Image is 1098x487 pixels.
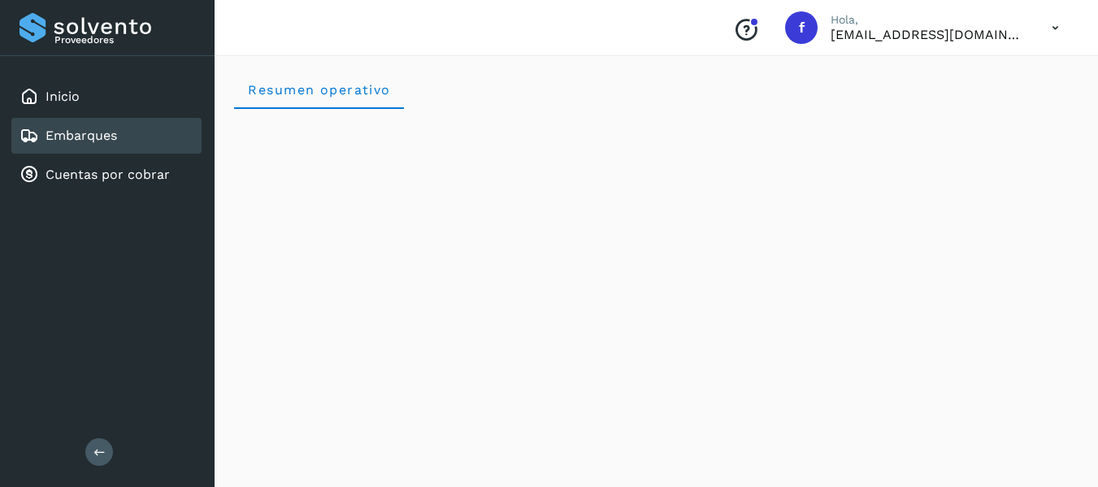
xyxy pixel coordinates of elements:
a: Inicio [46,89,80,104]
a: Embarques [46,128,117,143]
div: Cuentas por cobrar [11,157,202,193]
div: Inicio [11,79,202,115]
p: Proveedores [54,34,195,46]
div: Embarques [11,118,202,154]
p: facturacion@hcarga.com [831,27,1026,42]
a: Cuentas por cobrar [46,167,170,182]
span: Resumen operativo [247,82,391,98]
p: Hola, [831,13,1026,27]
